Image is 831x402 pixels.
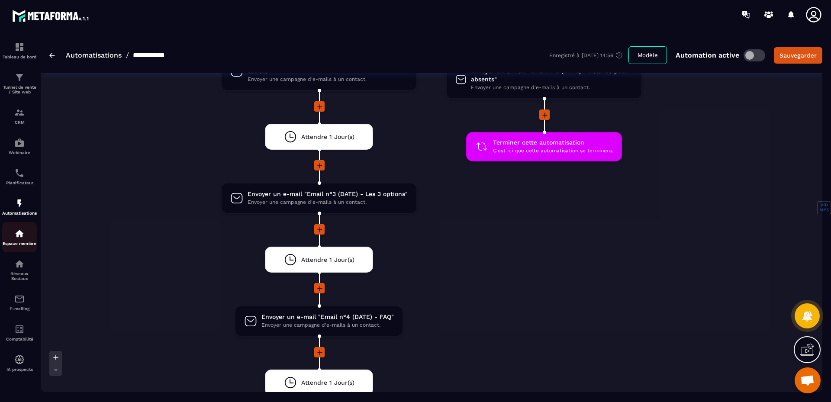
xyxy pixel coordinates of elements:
p: Réseaux Sociaux [2,271,37,281]
p: IA prospects [2,367,37,372]
img: logo_orange.svg [14,14,21,21]
span: Envoyer une campagne d'e-mails à un contact. [471,84,633,92]
span: Terminer cette automatisation [493,138,613,147]
a: automationsautomationsWebinaire [2,131,37,161]
img: automations [14,198,25,209]
span: Envoyer une campagne d'e-mails à un contact. [261,321,394,329]
img: formation [14,72,25,83]
span: Attendre 1 Jour(s) [301,379,354,387]
span: Attendre 1 Jour(s) [301,256,354,264]
img: automations [14,354,25,365]
img: formation [14,42,25,52]
p: [DATE] 14:56 [582,52,613,58]
span: Envoyer un e-mail "Email n°2 (DATE) - Relance pour absents" [471,67,633,84]
img: social-network [14,259,25,269]
span: Envoyer un e-mail "Email n°4 (DATE) - FAQ" [261,313,394,321]
img: email [14,294,25,304]
a: emailemailE-mailing [2,287,37,318]
button: Modèle [628,46,667,64]
a: automationsautomationsEspace membre [2,222,37,252]
p: Automation active [676,51,739,59]
span: / [126,51,129,59]
p: E-mailing [2,306,37,311]
img: arrow [49,53,55,58]
a: Automatisations [66,51,122,59]
button: VID MP3 [819,203,829,212]
img: scheduler [14,168,25,178]
img: accountant [14,324,25,334]
a: automationsautomationsAutomatisations [2,192,37,222]
span: Attendre 1 Jour(s) [301,133,354,141]
a: accountantaccountantComptabilité [2,318,37,348]
div: Enregistré à [549,51,628,59]
div: Domaine [45,51,67,57]
span: Envoyer une campagne d'e-mails à un contact. [248,75,408,84]
p: Espace membre [2,241,37,246]
a: formationformationTunnel de vente / Site web [2,66,37,101]
p: Automatisations [2,211,37,215]
div: Mots-clés [108,51,132,57]
span: C'est ici que cette automatisation se terminera. [493,147,613,155]
img: formation [14,107,25,118]
p: Comptabilité [2,337,37,341]
img: tab_keywords_by_traffic_grey.svg [98,50,105,57]
a: social-networksocial-networkRéseaux Sociaux [2,252,37,287]
p: CRM [2,120,37,125]
img: website_grey.svg [14,23,21,29]
div: v 4.0.25 [24,14,42,21]
a: schedulerschedulerPlanificateur [2,161,37,192]
a: formationformationCRM [2,101,37,131]
img: automations [14,228,25,239]
p: Tunnel de vente / Site web [2,85,37,94]
div: Domaine: [DOMAIN_NAME] [23,23,98,29]
p: Webinaire [2,150,37,155]
a: Ouvrir le chat [795,367,821,393]
a: formationformationTableau de bord [2,35,37,66]
span: Envoyer un e-mail "Email n°3 (DATE) - Les 3 options" [248,190,408,198]
button: Sauvegarder [774,47,822,64]
img: logo [12,8,90,23]
span: Envoyer une campagne d'e-mails à un contact. [248,198,408,206]
img: automations [14,138,25,148]
p: Planificateur [2,180,37,185]
img: tab_domain_overview_orange.svg [35,50,42,57]
div: Sauvegarder [779,51,817,60]
p: Tableau de bord [2,55,37,59]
